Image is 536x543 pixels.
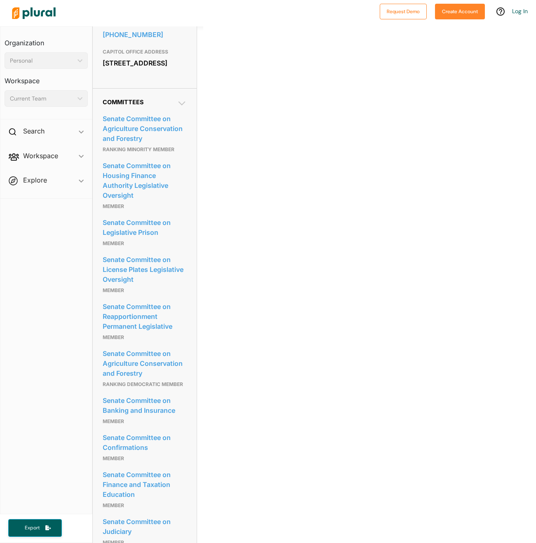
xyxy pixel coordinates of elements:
h3: Workspace [5,69,88,87]
span: Export [19,524,45,531]
h2: Search [23,126,45,136]
h3: Organization [5,31,88,49]
a: Log In [512,7,528,15]
p: Member [103,454,187,463]
a: Senate Committee on Housing Finance Authority Legislative Oversight [103,159,187,201]
a: [PHONE_NUMBER] [103,28,187,41]
button: Request Demo [380,4,427,19]
p: Ranking Minority Member [103,145,187,154]
div: [STREET_ADDRESS] [103,57,187,69]
a: Senate Committee on Reapportionment Permanent Legislative [103,300,187,332]
p: Member [103,286,187,295]
button: Create Account [435,4,485,19]
div: Current Team [10,94,74,103]
a: Senate Committee on Agriculture Conservation and Forestry [103,112,187,145]
a: Senate Committee on Finance and Taxation Education [103,468,187,501]
h3: CAPITOL OFFICE ADDRESS [103,47,187,57]
button: Export [8,519,62,537]
a: Senate Committee on Confirmations [103,431,187,454]
p: Ranking Democratic Member [103,379,187,389]
a: Senate Committee on Legislative Prison [103,216,187,239]
p: Member [103,501,187,510]
a: Senate Committee on Judiciary [103,515,187,538]
p: Member [103,239,187,248]
a: Senate Committee on Agriculture Conservation and Forestry [103,347,187,379]
a: Senate Committee on Banking and Insurance [103,394,187,417]
span: Committees [103,98,143,105]
div: Personal [10,56,74,65]
a: Request Demo [380,7,427,15]
p: Member [103,332,187,342]
p: Member [103,201,187,211]
a: Senate Committee on License Plates Legislative Oversight [103,253,187,286]
a: Create Account [435,7,485,15]
p: Member [103,417,187,426]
